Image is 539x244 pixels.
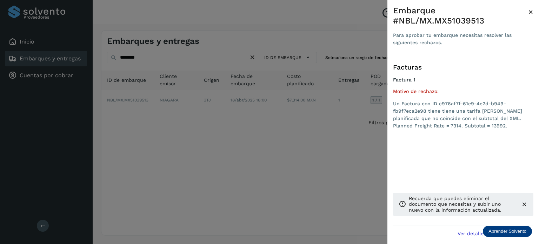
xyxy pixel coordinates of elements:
[483,226,532,237] div: Aprender Solvento
[488,229,526,234] p: Aprender Solvento
[453,225,533,241] button: Ver detalle de embarque
[393,88,533,94] h5: Motivo de rechazo:
[393,64,533,72] h3: Facturas
[528,6,533,18] button: Close
[393,32,528,46] div: Para aprobar tu embarque necesitas resolver las siguientes rechazos.
[393,77,533,83] h4: Factura 1
[393,100,533,130] li: Un Factura con ID c976af7f-61e9-4e2d-b949-fb9f7eca2e98 tiene tiene una tarifa [PERSON_NAME] plani...
[393,6,528,26] div: Embarque #NBL/MX.MX51039513
[528,7,533,17] span: ×
[458,231,518,236] span: Ver detalle de embarque
[409,196,515,213] p: Recuerda que puedes eliminar el documento que necesitas y subir uno nuevo con la información actu...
